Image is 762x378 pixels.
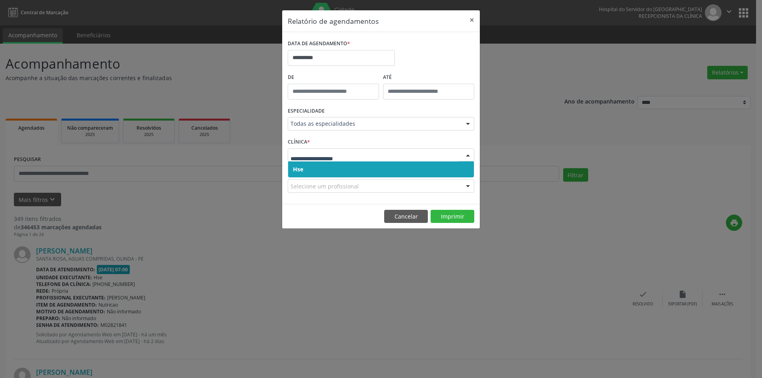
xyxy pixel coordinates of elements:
span: Todas as especialidades [291,120,458,128]
label: ATÉ [383,71,474,84]
span: Selecione um profissional [291,182,359,190]
label: CLÍNICA [288,136,310,148]
label: ESPECIALIDADE [288,105,325,117]
label: DATA DE AGENDAMENTO [288,38,350,50]
span: Hse [293,165,303,173]
button: Cancelar [384,210,428,223]
h5: Relatório de agendamentos [288,16,379,26]
label: De [288,71,379,84]
button: Close [464,10,480,30]
button: Imprimir [431,210,474,223]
